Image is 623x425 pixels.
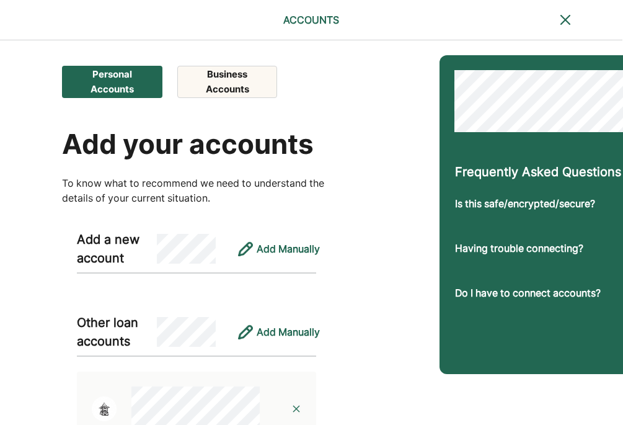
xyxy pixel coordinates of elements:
div: Having trouble connecting? [455,241,583,256]
div: Add Manually [257,241,320,256]
button: Business Accounts [177,66,277,98]
div: To know what to recommend we need to understand the details of your current situation. [62,176,332,205]
div: Add Manually [257,324,320,339]
div: Do I have to connect accounts? [455,285,601,300]
div: ACCOUNTS [224,12,397,27]
div: Add your accounts [62,128,332,161]
div: Is this safe/encrypted/secure? [455,196,595,211]
div: Add a new account [77,230,157,267]
div: Other loan accounts [77,313,157,351]
button: Personal Accounts [62,66,162,98]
